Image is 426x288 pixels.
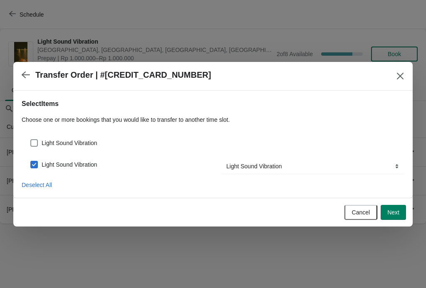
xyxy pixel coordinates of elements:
h2: Select Items [22,99,404,109]
p: Choose one or more bookings that you would like to transfer to another time slot. [22,116,404,124]
span: Light Sound Vibration [42,160,97,169]
button: Next [381,205,406,220]
button: Close [393,69,408,84]
button: Cancel [344,205,378,220]
span: Deselect All [22,182,52,188]
span: Light Sound Vibration [42,139,97,147]
span: Cancel [352,209,370,216]
h2: Transfer Order | #[CREDIT_CARD_NUMBER] [35,70,211,80]
button: Deselect All [18,177,55,192]
span: Next [387,209,399,216]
